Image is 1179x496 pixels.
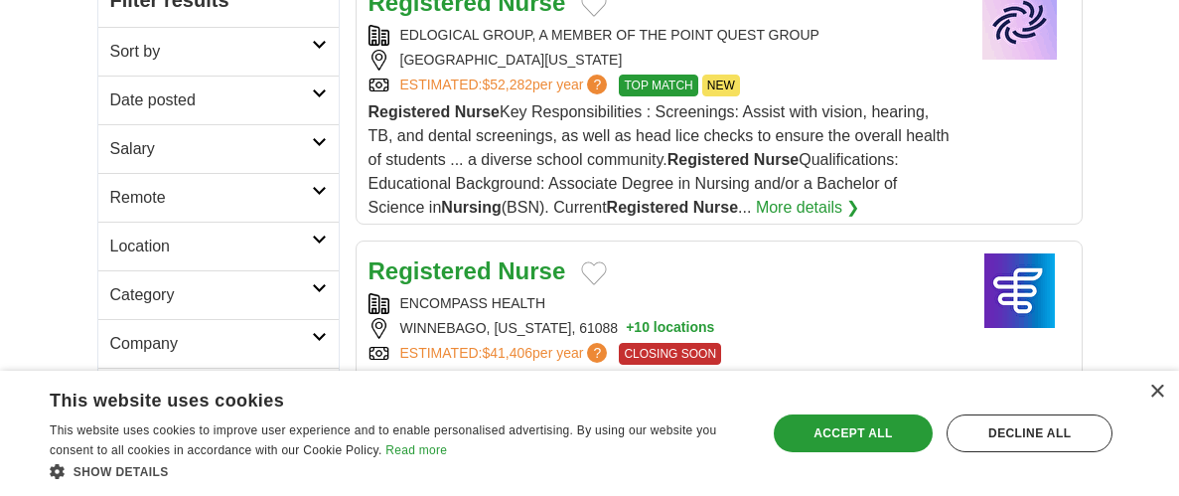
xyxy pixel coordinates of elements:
[626,318,714,339] button: +10 locations
[98,270,339,319] a: Category
[98,27,339,76] a: Sort by
[756,196,860,220] a: More details ❯
[607,199,689,216] strong: Registered
[385,443,447,457] a: Read more, opens a new window
[1149,385,1164,400] div: Close
[98,173,339,222] a: Remote
[619,75,697,96] span: TOP MATCH
[74,465,169,479] span: Show details
[110,235,312,258] h2: Location
[110,137,312,161] h2: Salary
[626,318,634,339] span: +
[368,318,955,339] div: WINNEBAGO, [US_STATE], 61088
[98,124,339,173] a: Salary
[50,461,745,481] div: Show details
[482,77,532,92] span: $52,282
[50,383,695,413] div: This website uses cookies
[110,332,312,356] h2: Company
[774,414,934,452] div: Accept all
[619,343,721,365] span: CLOSING SOON
[50,423,716,457] span: This website uses cookies to improve user experience and to enable personalised advertising. By u...
[98,319,339,368] a: Company
[482,345,532,361] span: $41,406
[400,75,612,96] a: ESTIMATED:$52,282per year?
[693,199,738,216] strong: Nurse
[581,261,607,285] button: Add to favorite jobs
[110,88,312,112] h2: Date posted
[368,25,955,46] div: EDLOGICAL GROUP, A MEMBER OF THE POINT QUEST GROUP
[498,257,565,284] strong: Nurse
[98,368,339,416] a: Employment type
[947,414,1112,452] div: Decline all
[400,295,546,311] a: ENCOMPASS HEALTH
[587,75,607,94] span: ?
[368,103,451,120] strong: Registered
[587,343,607,363] span: ?
[400,343,612,365] a: ESTIMATED:$41,406per year?
[368,257,492,284] strong: Registered
[754,151,799,168] strong: Nurse
[110,283,312,307] h2: Category
[98,222,339,270] a: Location
[368,103,950,216] span: Key Responsibilities : Screenings: Assist with vision, hearing, TB, and dental screenings, as wel...
[368,257,566,284] a: Registered Nurse
[110,186,312,210] h2: Remote
[368,50,955,71] div: [GEOGRAPHIC_DATA][US_STATE]
[970,253,1070,328] img: Encompass Health logo
[455,103,500,120] strong: Nurse
[441,199,501,216] strong: Nursing
[110,40,312,64] h2: Sort by
[667,151,750,168] strong: Registered
[98,76,339,124] a: Date posted
[702,75,740,96] span: NEW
